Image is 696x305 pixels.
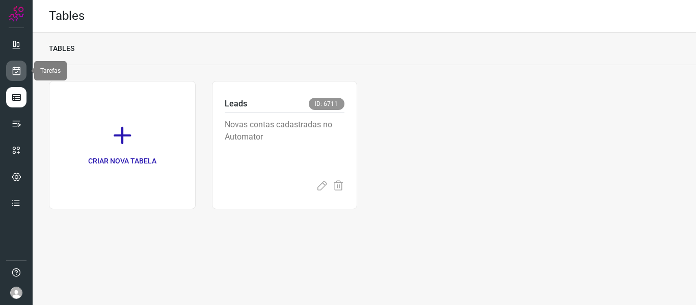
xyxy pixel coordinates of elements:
[49,9,85,23] h2: Tables
[309,98,344,110] span: ID: 6711
[225,98,247,110] p: Leads
[9,6,24,21] img: Logo
[49,43,74,54] p: TABLES
[40,67,61,74] span: Tarefas
[49,81,196,209] a: CRIAR NOVA TABELA
[225,119,344,170] p: Novas contas cadastradas no Automator
[88,156,156,167] p: CRIAR NOVA TABELA
[10,287,22,299] img: avatar-user-boy.jpg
